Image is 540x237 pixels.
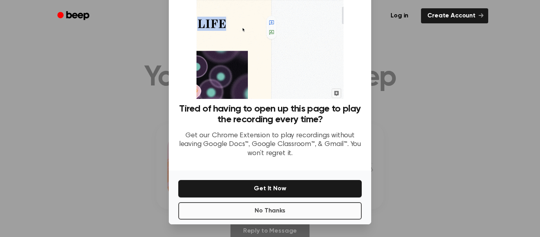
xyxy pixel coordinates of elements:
[178,104,362,125] h3: Tired of having to open up this page to play the recording every time?
[383,7,416,25] a: Log in
[178,202,362,220] button: No Thanks
[52,8,96,24] a: Beep
[178,180,362,197] button: Get It Now
[421,8,488,23] a: Create Account
[178,131,362,158] p: Get our Chrome Extension to play recordings without leaving Google Docs™, Google Classroom™, & Gm...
